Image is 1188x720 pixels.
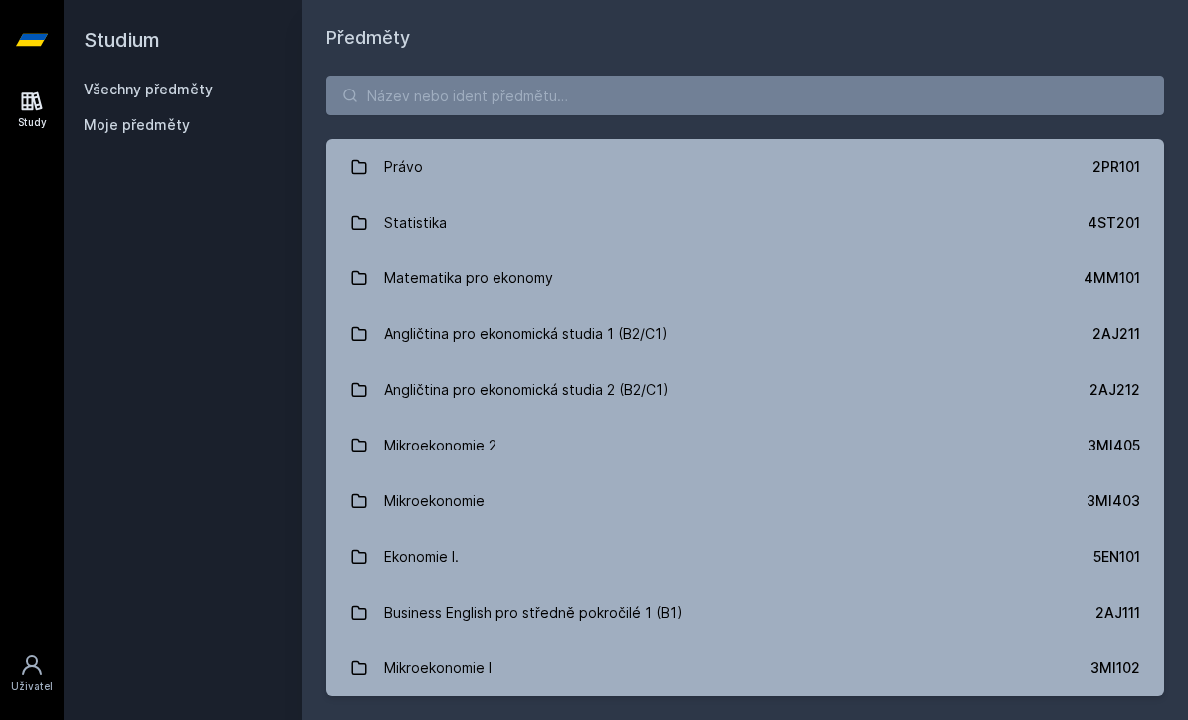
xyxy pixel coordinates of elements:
[326,473,1164,529] a: Mikroekonomie 3MI403
[1093,547,1140,567] div: 5EN101
[1095,603,1140,623] div: 2AJ111
[326,139,1164,195] a: Právo 2PR101
[11,679,53,694] div: Uživatel
[18,115,47,130] div: Study
[1084,269,1140,288] div: 4MM101
[326,362,1164,418] a: Angličtina pro ekonomická studia 2 (B2/C1) 2AJ212
[326,640,1164,696] a: Mikroekonomie I 3MI102
[384,648,492,688] div: Mikroekonomie I
[326,585,1164,640] a: Business English pro středně pokročilé 1 (B1) 2AJ111
[1088,213,1140,233] div: 4ST201
[1087,491,1140,511] div: 3MI403
[1089,380,1140,400] div: 2AJ212
[384,147,423,187] div: Právo
[1092,324,1140,344] div: 2AJ211
[384,203,447,243] div: Statistika
[384,259,553,298] div: Matematika pro ekonomy
[326,76,1164,115] input: Název nebo ident předmětu…
[326,195,1164,251] a: Statistika 4ST201
[384,537,459,577] div: Ekonomie I.
[384,426,496,465] div: Mikroekonomie 2
[384,481,485,521] div: Mikroekonomie
[1090,658,1140,678] div: 3MI102
[1092,157,1140,177] div: 2PR101
[326,24,1164,52] h1: Předměty
[326,306,1164,362] a: Angličtina pro ekonomická studia 1 (B2/C1) 2AJ211
[326,529,1164,585] a: Ekonomie I. 5EN101
[384,314,668,354] div: Angličtina pro ekonomická studia 1 (B2/C1)
[326,418,1164,473] a: Mikroekonomie 2 3MI405
[384,370,669,410] div: Angličtina pro ekonomická studia 2 (B2/C1)
[4,80,60,140] a: Study
[4,643,60,704] a: Uživatel
[84,81,213,97] a: Všechny předměty
[84,115,190,135] span: Moje předměty
[384,593,683,632] div: Business English pro středně pokročilé 1 (B1)
[326,251,1164,306] a: Matematika pro ekonomy 4MM101
[1088,436,1140,455] div: 3MI405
